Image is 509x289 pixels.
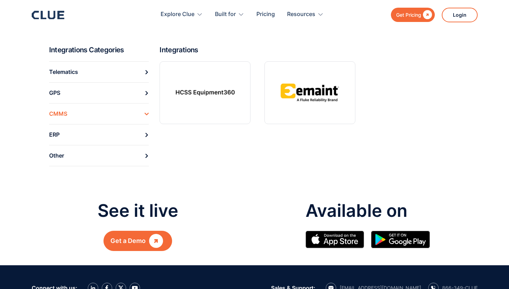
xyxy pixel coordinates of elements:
[49,67,78,77] div: Telematics
[215,3,236,25] div: Built for
[160,45,460,54] h2: Integrations
[49,150,64,161] div: Other
[215,3,244,25] div: Built for
[256,3,275,25] a: Pricing
[49,129,60,140] div: ERP
[49,82,149,103] a: GPS
[287,3,324,25] div: Resources
[49,103,149,124] a: CMMS
[371,231,430,248] img: Google simple icon
[442,8,478,22] a: Login
[49,45,154,54] h2: Integrations Categories
[391,8,435,22] a: Get Pricing
[161,3,194,25] div: Explore Clue
[49,61,149,82] a: Telematics
[49,108,67,119] div: CMMS
[396,10,421,19] div: Get Pricing
[98,201,178,220] p: See it live
[149,236,163,245] div: 
[287,3,315,25] div: Resources
[110,236,146,245] div: Get a Demo
[306,231,364,248] img: Apple Store
[161,3,203,25] div: Explore Clue
[306,201,437,220] p: Available on
[49,124,149,145] a: ERP
[421,10,432,19] div: 
[49,145,149,166] a: Other
[103,231,172,251] a: Get a Demo
[49,88,60,98] div: GPS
